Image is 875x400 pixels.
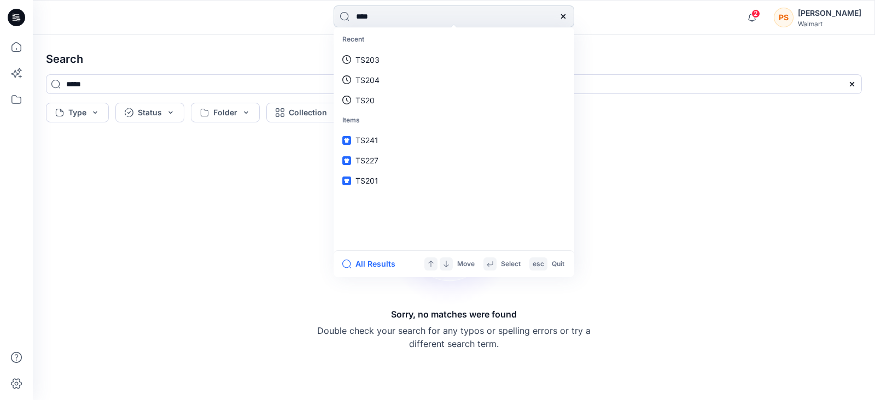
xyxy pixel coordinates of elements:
a: TS227 [336,150,572,170]
a: TS204 [336,70,572,90]
span: TS201 [355,176,378,185]
p: TS20 [355,95,375,106]
button: All Results [342,257,402,270]
button: Collection [266,103,349,122]
button: Folder [191,103,260,122]
div: [PERSON_NAME] [798,7,861,20]
button: Type [46,103,109,122]
p: Double check your search for any typos or spelling errors or try a different search term. [317,324,591,350]
h5: Sorry, no matches were found [391,308,517,321]
p: Items [336,110,572,131]
p: TS204 [355,74,380,86]
span: TS227 [355,156,378,165]
div: Walmart [798,20,861,28]
p: Quit [552,258,564,270]
p: Select [501,258,521,270]
a: TS241 [336,130,572,150]
a: TS203 [336,50,572,70]
button: Status [115,103,184,122]
h4: Search [37,44,871,74]
p: TS203 [355,54,380,66]
span: TS241 [355,136,378,145]
span: 2 [751,9,760,18]
a: TS201 [336,170,572,191]
p: esc [533,258,544,270]
div: PS [774,8,794,27]
p: Move [457,258,475,270]
p: Recent [336,30,572,50]
a: TS20 [336,90,572,110]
